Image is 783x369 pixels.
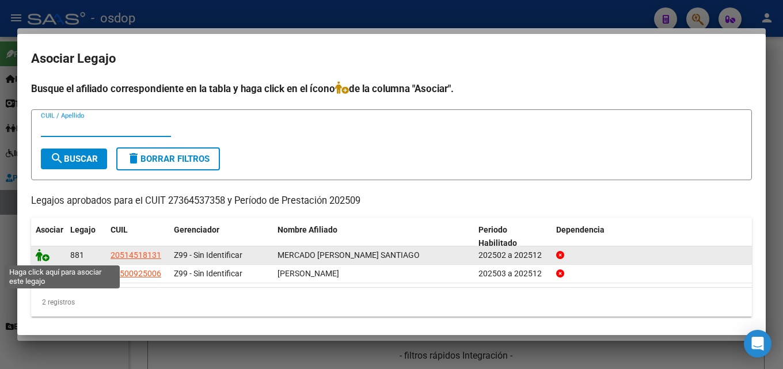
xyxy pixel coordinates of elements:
[66,218,106,256] datatable-header-cell: Legajo
[478,249,547,262] div: 202502 a 202512
[127,151,140,165] mat-icon: delete
[116,147,220,170] button: Borrar Filtros
[278,225,337,234] span: Nombre Afiliado
[111,225,128,234] span: CUIL
[174,269,242,278] span: Z99 - Sin Identificar
[70,269,89,278] span: 1133
[31,81,752,96] h4: Busque el afiliado correspondiente en la tabla y haga click en el ícono de la columna "Asociar".
[556,225,605,234] span: Dependencia
[174,250,242,260] span: Z99 - Sin Identificar
[273,218,474,256] datatable-header-cell: Nombre Afiliado
[174,225,219,234] span: Gerenciador
[744,330,771,357] div: Open Intercom Messenger
[106,218,169,256] datatable-header-cell: CUIL
[31,288,752,317] div: 2 registros
[31,194,752,208] p: Legajos aprobados para el CUIT 27364537358 y Período de Prestación 202509
[50,154,98,164] span: Buscar
[111,269,161,278] span: 27500925006
[478,225,517,248] span: Periodo Habilitado
[70,250,84,260] span: 881
[31,218,66,256] datatable-header-cell: Asociar
[50,151,64,165] mat-icon: search
[41,149,107,169] button: Buscar
[478,267,547,280] div: 202503 a 202512
[552,218,752,256] datatable-header-cell: Dependencia
[111,250,161,260] span: 20514518131
[36,225,63,234] span: Asociar
[474,218,552,256] datatable-header-cell: Periodo Habilitado
[127,154,210,164] span: Borrar Filtros
[169,218,273,256] datatable-header-cell: Gerenciador
[278,250,420,260] span: MERCADO FARRONI SANTIAGO
[31,48,752,70] h2: Asociar Legajo
[278,269,339,278] span: MERCADO FARRONI JULIANA
[70,225,96,234] span: Legajo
